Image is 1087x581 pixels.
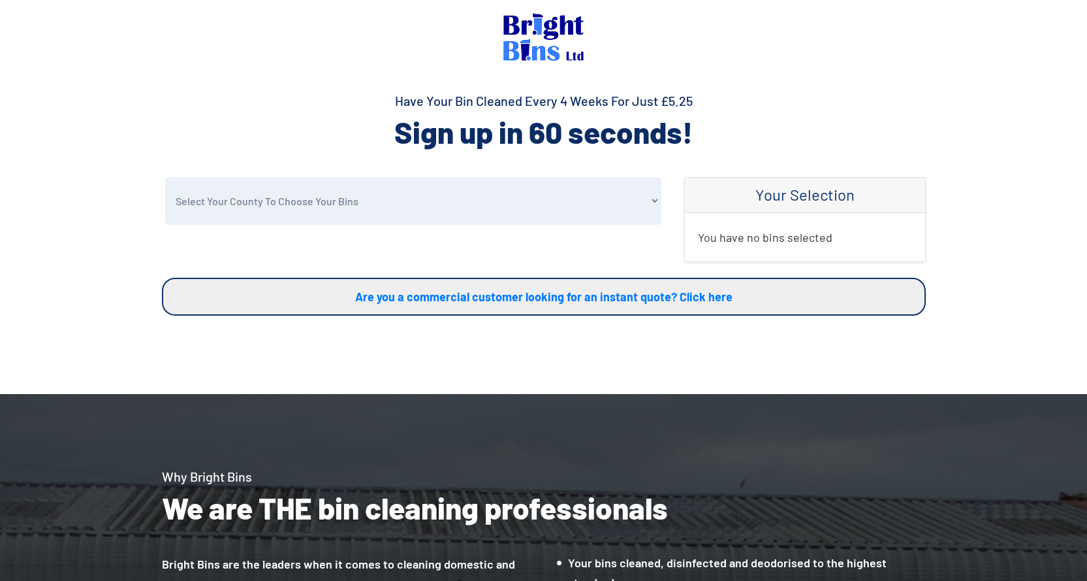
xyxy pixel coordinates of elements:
[162,467,926,486] h4: Why Bright Bins
[162,91,926,110] h4: Have Your Bin Cleaned Every 4 Weeks For Just £5.25
[698,226,912,248] p: You have no bins selected
[162,488,926,527] h2: We are THE bin cleaning professionals
[698,186,912,205] h4: Your Selection
[162,278,926,316] a: Are you a commercial customer looking for an instant quote? Click here
[162,112,926,152] h2: Sign up in 60 seconds!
